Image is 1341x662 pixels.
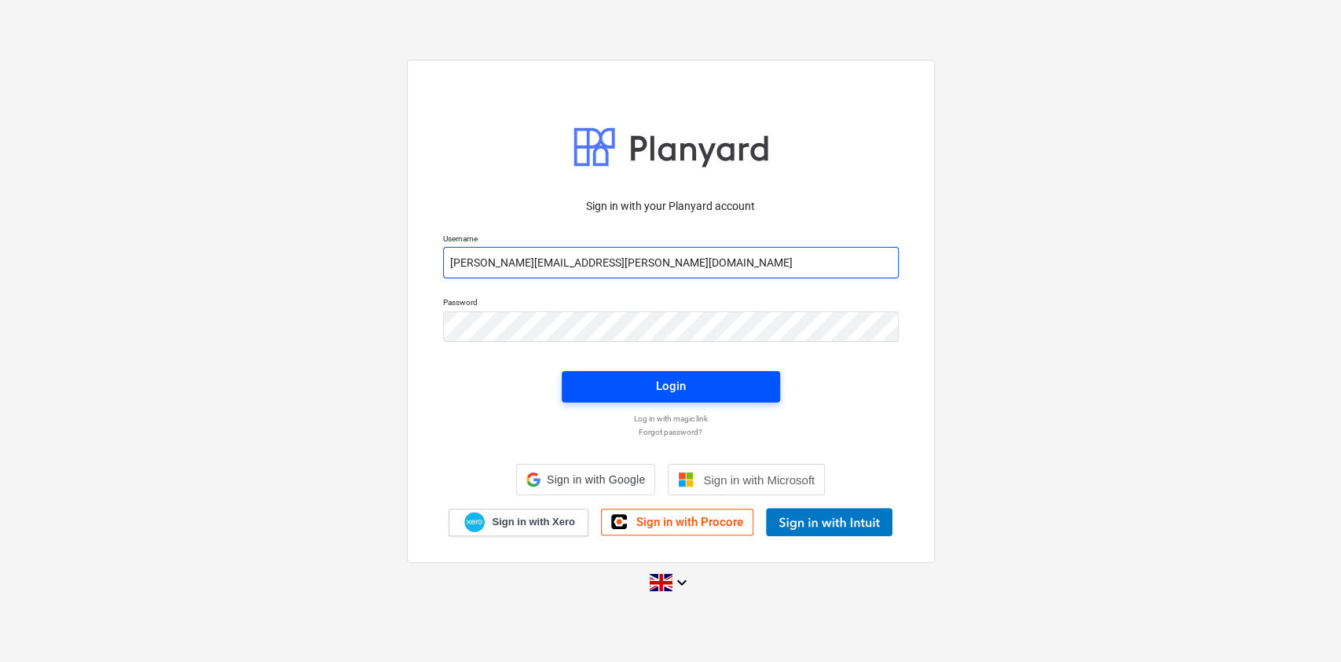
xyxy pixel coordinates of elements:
[435,427,907,437] a: Forgot password?
[443,247,899,278] input: Username
[562,371,780,403] button: Login
[601,509,753,535] a: Sign in with Procore
[443,297,899,311] p: Password
[516,464,655,495] div: Sign in with Google
[435,414,907,424] a: Log in with magic link
[678,472,694,487] img: Microsoft logo
[449,509,588,536] a: Sign in with Xero
[636,515,743,529] span: Sign in with Procore
[443,234,899,247] p: Username
[672,573,691,592] i: keyboard_arrow_down
[703,473,815,487] span: Sign in with Microsoft
[656,376,686,396] div: Login
[547,473,645,486] span: Sign in with Google
[464,512,485,533] img: Xero logo
[492,515,574,529] span: Sign in with Xero
[443,198,899,215] p: Sign in with your Planyard account
[1262,587,1341,662] iframe: Chat Widget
